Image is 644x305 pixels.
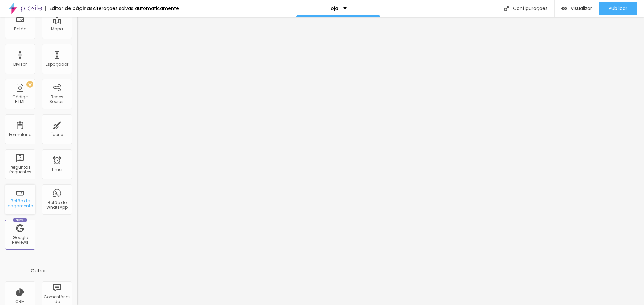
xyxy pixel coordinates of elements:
div: Botão [14,27,26,31]
div: Ícone [51,132,63,137]
iframe: Editor [77,17,644,305]
span: Visualizar [571,6,592,11]
div: Timer [51,167,63,172]
div: Alterações salvas automaticamente [93,6,179,11]
div: Divisor [13,62,27,67]
div: Novo [13,218,28,222]
button: Publicar [599,2,637,15]
div: Mapa [51,27,63,31]
div: Formulário [9,132,31,137]
span: Publicar [609,6,627,11]
div: Editor de páginas [45,6,93,11]
div: CRM [15,299,25,304]
div: Perguntas frequentes [7,165,33,175]
div: Botão do WhatsApp [44,200,70,210]
img: Icone [504,6,509,11]
img: view-1.svg [561,6,567,11]
div: Google Reviews [7,235,33,245]
div: Botão de pagamento [7,199,33,208]
div: Espaçador [46,62,68,67]
div: Código HTML [7,95,33,104]
button: Visualizar [555,2,599,15]
p: loja [329,6,338,11]
div: Redes Sociais [44,95,70,104]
